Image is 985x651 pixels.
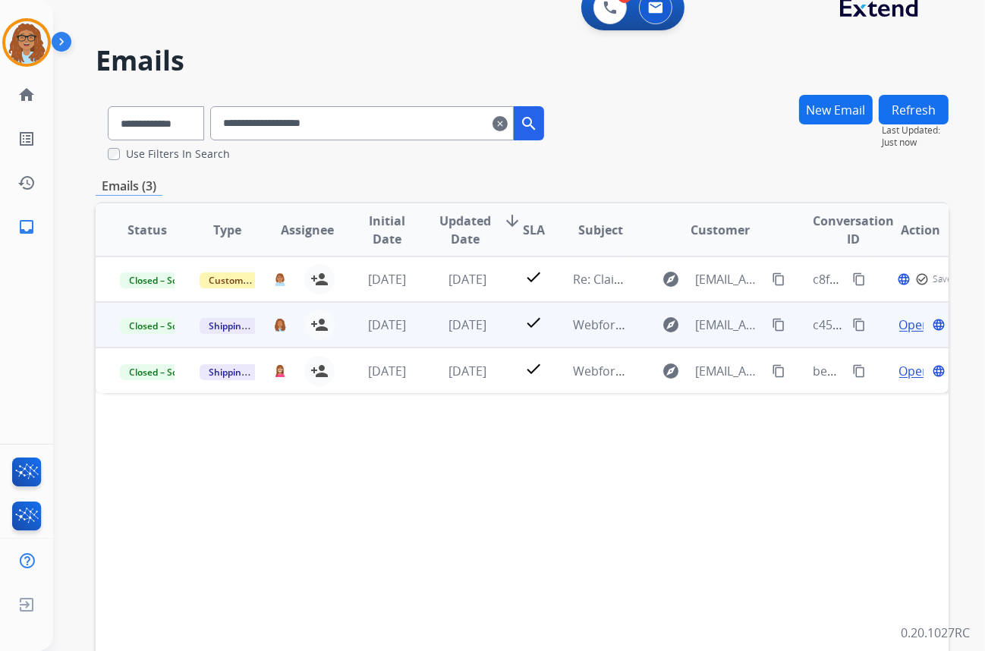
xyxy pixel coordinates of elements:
[932,318,946,332] mat-icon: language
[96,177,162,196] p: Emails (3)
[448,316,486,333] span: [DATE]
[899,362,930,380] span: Open
[662,270,680,288] mat-icon: explore
[897,272,911,286] mat-icon: language
[360,212,414,248] span: Initial Date
[310,362,329,380] mat-icon: person_add
[879,95,949,124] button: Refresh
[492,115,508,133] mat-icon: clear
[520,115,538,133] mat-icon: search
[899,316,930,334] span: Open
[813,212,894,248] span: Conversation ID
[524,268,543,286] mat-icon: check
[17,130,36,148] mat-icon: list_alt
[17,174,36,192] mat-icon: history
[578,221,623,239] span: Subject
[440,212,492,248] span: Updated Date
[799,95,873,124] button: New Email
[310,316,329,334] mat-icon: person_add
[127,221,167,239] span: Status
[662,362,680,380] mat-icon: explore
[274,364,286,377] img: agent-avatar
[448,271,486,288] span: [DATE]
[869,203,949,256] th: Action
[524,313,543,332] mat-icon: check
[852,364,866,378] mat-icon: content_copy
[274,272,286,285] img: agent-avatar
[96,46,949,76] h2: Emails
[573,271,671,288] span: Re: Claim Update
[200,364,304,380] span: Shipping Protection
[213,221,241,239] span: Type
[368,316,406,333] span: [DATE]
[523,221,545,239] span: SLA
[524,360,543,378] mat-icon: check
[448,363,486,379] span: [DATE]
[933,273,958,285] span: Saved
[695,362,763,380] span: [EMAIL_ADDRESS][DOMAIN_NAME]
[368,363,406,379] span: [DATE]
[120,318,204,334] span: Closed – Solved
[200,272,298,288] span: Customer Support
[274,318,286,331] img: agent-avatar
[901,624,970,642] p: 0.20.1027RC
[17,218,36,236] mat-icon: inbox
[882,137,949,149] span: Just now
[120,272,204,288] span: Closed – Solved
[200,318,304,334] span: Shipping Protection
[852,272,866,286] mat-icon: content_copy
[281,221,334,239] span: Assignee
[852,318,866,332] mat-icon: content_copy
[882,124,949,137] span: Last Updated:
[691,221,750,239] span: Customer
[504,212,522,230] mat-icon: arrow_downward
[772,364,785,378] mat-icon: content_copy
[120,364,204,380] span: Closed – Solved
[573,316,917,333] span: Webform from [EMAIL_ADDRESS][DOMAIN_NAME] on [DATE]
[932,364,946,378] mat-icon: language
[772,272,785,286] mat-icon: content_copy
[695,270,763,288] span: [EMAIL_ADDRESS][DOMAIN_NAME]
[310,270,329,288] mat-icon: person_add
[573,363,917,379] span: Webform from [EMAIL_ADDRESS][DOMAIN_NAME] on [DATE]
[662,316,680,334] mat-icon: explore
[915,272,929,286] mat-icon: check_circle_outline
[695,316,763,334] span: [EMAIL_ADDRESS][DOMAIN_NAME]
[5,21,48,64] img: avatar
[368,271,406,288] span: [DATE]
[772,318,785,332] mat-icon: content_copy
[17,86,36,104] mat-icon: home
[126,146,230,162] label: Use Filters In Search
